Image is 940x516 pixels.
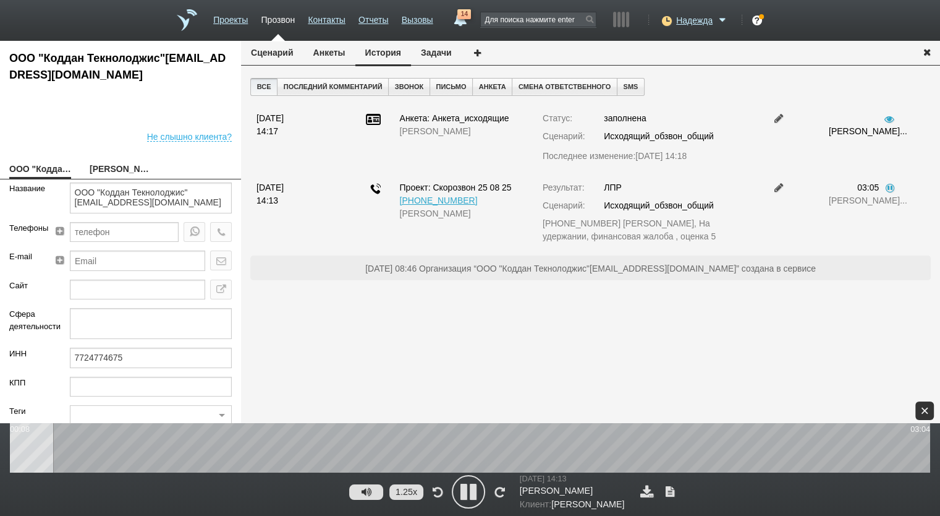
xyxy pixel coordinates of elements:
[388,78,430,96] button: Звонок
[10,423,30,435] div: 00:08
[543,217,753,243] div: [PHONE_NUMBER] [PERSON_NAME], На удержании, финансовая жалоба , оценка 5
[9,183,51,195] label: Название
[9,348,51,360] label: ИНН
[472,78,512,96] button: Анкета
[308,9,345,27] a: Контакты
[241,41,303,64] button: Сценарий
[617,78,645,96] button: SMS
[303,41,355,64] button: Анкеты
[9,251,41,263] label: E-mail
[520,473,628,484] div: [DATE] 14:13
[250,78,277,96] button: Все
[70,222,179,242] input: телефон
[543,200,585,210] span: Сценарий:
[370,183,381,198] div: Звонок по проекту
[399,125,523,138] div: [PERSON_NAME]
[604,183,622,192] span: ЛПР
[261,9,295,27] a: Прозвон
[256,112,324,125] div: [DATE]
[635,151,687,161] span: [DATE] 14:18
[604,131,714,141] span: Исходящий_обзвон_общий
[90,161,151,179] a: [PERSON_NAME]
[389,484,423,500] button: 1.25x
[543,113,572,123] span: Статус:
[915,402,934,420] div: ×
[9,222,41,234] label: Телефоны
[752,15,762,25] div: ?
[512,78,617,96] button: Смена ответственного
[399,181,523,194] div: Скорозвон 25 08 25
[543,150,687,163] span: Последнее изменение:
[358,9,388,27] a: Отчеты
[9,377,51,389] label: КПП
[449,9,471,24] a: 14
[256,125,324,138] div: 14:17
[277,78,389,96] button: Последний комментарий
[399,196,477,205] a: [PHONE_NUMBER]
[520,484,628,498] div: [PERSON_NAME]
[411,41,462,64] button: Задачи
[676,13,729,25] a: Надежда
[857,183,879,192] span: 03:05
[829,125,896,138] div: [PERSON_NAME]...
[399,112,523,125] div: Анкета: Анкета_исходящие
[147,128,232,142] span: Не слышно клиента?
[829,194,896,207] div: [PERSON_NAME]...
[9,405,51,418] label: Теги
[9,161,71,179] a: ООО "Коддан Текнолоджис"[EMAIL_ADDRESS][DOMAIN_NAME]
[399,207,523,220] div: [PERSON_NAME]
[457,9,471,19] span: 14
[604,113,646,123] span: заполнена
[676,14,713,27] span: Надежда
[543,131,585,141] span: Сценарий:
[177,9,197,31] a: На главную
[256,262,925,275] p: [DATE] 08:46 Организация “ООО "Коддан Текнолоджис"[EMAIL_ADDRESS][DOMAIN_NAME]” создана в сервисе
[213,9,248,27] a: Проекты
[256,181,324,194] div: [DATE]
[430,78,473,96] button: Письмо
[543,183,585,192] span: Результат:
[604,200,714,210] span: Исходящий_обзвон_общий
[256,194,324,207] div: 14:13
[520,499,551,509] span: Клиент:
[402,9,433,27] a: Вызовы
[520,498,628,512] div: [PERSON_NAME]
[910,423,930,435] div: 03:04
[9,308,51,332] label: Сфера деятельности
[70,251,205,270] input: Email
[9,50,232,84] div: ООО "Коддан Текнолоджис"__77242f0@host35.taxcom.ru
[481,12,596,27] input: Для поиска нажмите enter
[9,280,51,292] label: Сайт
[355,41,411,66] button: История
